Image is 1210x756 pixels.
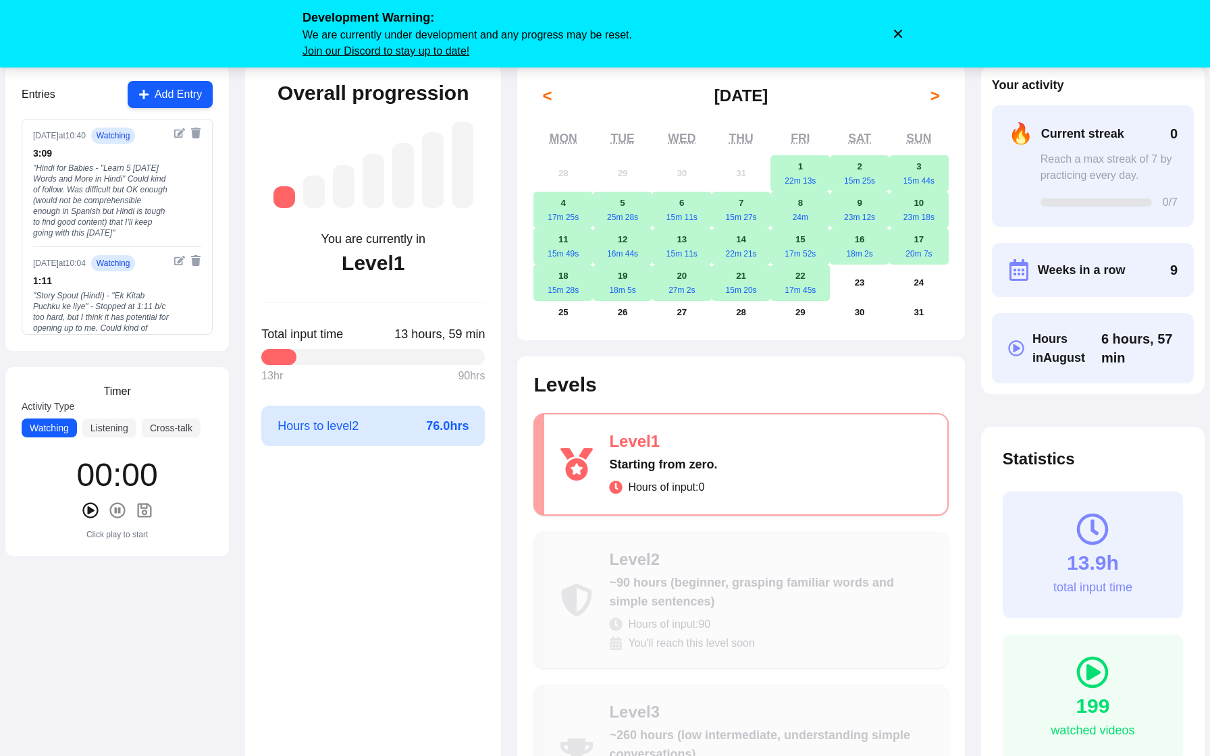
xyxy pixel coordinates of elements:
div: 15m 20s [712,285,771,296]
button: Add Entry [128,81,213,108]
span: Hours of input: 0 [628,479,704,495]
div: ~90 hours (beginner, grasping familiar words and simple sentences) [609,573,931,611]
div: 23m 12s [830,212,889,223]
button: August 29, 2025 [770,301,830,324]
abbr: August 1, 2025 [798,161,803,171]
abbr: August 10, 2025 [914,198,924,208]
div: Click play to start [86,529,148,540]
div: Level 1: Starting from zero. [273,186,295,208]
abbr: August 30, 2025 [855,307,865,317]
div: 3 : 09 [33,146,169,160]
abbr: August 20, 2025 [677,271,687,281]
abbr: August 27, 2025 [677,307,687,317]
span: Hours in August [1032,329,1101,367]
button: August 21, 202515m 20s [712,265,771,301]
h2: Overall progression [278,81,469,105]
button: August 17, 202520m 7s [889,228,949,265]
abbr: August 14, 2025 [736,234,746,244]
span: < [542,85,552,107]
div: Level 2 [609,549,931,570]
div: [DATE] at 10:04 [33,258,86,269]
abbr: August 11, 2025 [558,234,569,244]
abbr: August 28, 2025 [736,307,746,317]
button: August 31, 2025 [889,301,949,324]
div: 20m 7s [889,248,949,259]
button: August 11, 202515m 49s [533,228,593,265]
abbr: August 17, 2025 [914,234,924,244]
div: total input time [1053,578,1132,597]
div: We are currently under development and any progress may be reset. [302,8,632,59]
h2: Levels [533,373,948,397]
abbr: August 16, 2025 [855,234,865,244]
abbr: July 30, 2025 [677,168,687,178]
abbr: July 28, 2025 [558,168,569,178]
button: August 7, 202515m 27s [712,192,771,228]
abbr: August 26, 2025 [618,307,628,317]
h3: Timer [103,383,130,400]
span: Hours of input: 90 [628,616,710,632]
span: Hours to level 2 [278,416,359,435]
span: Click to toggle between decimal and time format [394,325,485,344]
button: August 4, 202517m 25s [533,192,593,228]
button: August 24, 2025 [889,265,949,301]
span: 🔥 [1008,122,1033,146]
div: Level 7: ~2,625 hours (near-native, understanding most media and conversations fluently) [452,122,473,208]
button: Listening [82,418,136,437]
abbr: August 29, 2025 [795,307,806,317]
span: You'll reach this level soon [628,635,754,651]
div: 17m 25s [533,212,593,223]
span: Development Warning: [302,8,632,27]
span: Total input time [261,325,343,344]
div: 24m [770,212,830,223]
div: " Hindi for Babies - "Learn 5 [DATE] Words and More in Hindi" Could kind of follow. Was difficult... [33,163,169,238]
button: Delete entry [190,128,201,138]
button: August 5, 202525m 28s [593,192,652,228]
abbr: Friday [791,132,810,145]
button: Watching [22,418,77,437]
button: August 23, 2025 [830,265,889,301]
abbr: August 22, 2025 [795,271,806,281]
div: 27m 2s [652,285,712,296]
button: Edit entry [174,128,185,138]
div: " Story Spout (Hindi) - "Ek Kitab Puchku ke liye" - Stopped at 1:11 b/c too hard, but I think it ... [33,290,169,366]
button: August 10, 202523m 18s [889,192,949,228]
div: Level 3 [609,701,931,723]
button: August 6, 202515m 11s [652,192,712,228]
div: 00 : 00 [77,459,158,491]
abbr: August 13, 2025 [677,234,687,244]
span: 76.0 hrs [426,416,469,435]
abbr: August 21, 2025 [736,271,746,281]
button: August 9, 202523m 12s [830,192,889,228]
div: 15m 25s [830,175,889,186]
label: Activity Type [22,400,213,413]
div: 16m 44s [593,248,652,259]
abbr: August 6, 2025 [679,198,684,208]
div: 15m 11s [652,248,712,259]
div: watched videos [1051,721,1134,740]
abbr: August 18, 2025 [558,271,569,281]
abbr: Saturday [848,132,871,145]
button: August 8, 202524m [770,192,830,228]
div: 13.9h [1067,551,1119,575]
span: 0 /7 [1163,194,1178,211]
a: Join our Discord to stay up to date! [302,43,632,59]
abbr: August 2, 2025 [857,161,862,171]
abbr: August 25, 2025 [558,307,569,317]
abbr: August 31, 2025 [914,307,924,317]
button: August 1, 202522m 13s [770,155,830,192]
span: 9 [1170,261,1178,279]
span: Weeks in a row [1038,261,1126,279]
button: July 29, 2025 [593,155,652,192]
span: Current streak [1041,124,1124,143]
span: watching [91,255,136,271]
div: 18m 2s [830,248,889,259]
div: Starting from zero. [609,455,930,474]
span: 13 hr [261,368,283,384]
abbr: August 24, 2025 [914,277,924,288]
button: Dismiss warning [889,24,907,43]
abbr: Thursday [729,132,754,145]
button: Cross-talk [142,418,201,437]
div: Level 1 [342,251,404,275]
button: August 12, 202516m 44s [593,228,652,265]
button: August 22, 202517m 45s [770,265,830,301]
